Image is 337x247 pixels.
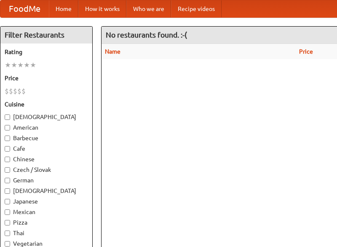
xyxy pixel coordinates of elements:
label: Czech / Slovak [5,166,88,174]
li: ★ [24,60,30,70]
input: Pizza [5,220,10,225]
input: Vegetarian [5,241,10,247]
li: ★ [11,60,17,70]
input: [DEMOGRAPHIC_DATA] [5,188,10,194]
input: Thai [5,231,10,236]
li: $ [17,87,21,96]
h4: Filter Restaurants [0,27,92,43]
input: American [5,125,10,130]
a: FoodMe [0,0,49,17]
label: Chinese [5,155,88,163]
input: Mexican [5,209,10,215]
input: Chinese [5,157,10,162]
label: German [5,176,88,185]
h5: Rating [5,48,88,56]
input: Cafe [5,146,10,152]
a: How it works [78,0,126,17]
li: $ [13,87,17,96]
label: American [5,123,88,132]
li: ★ [5,60,11,70]
a: Who we are [126,0,171,17]
a: Name [105,48,120,55]
label: Barbecue [5,134,88,142]
input: German [5,178,10,183]
label: Japanese [5,197,88,206]
li: $ [21,87,26,96]
li: $ [5,87,9,96]
label: [DEMOGRAPHIC_DATA] [5,187,88,195]
label: Cafe [5,144,88,153]
label: [DEMOGRAPHIC_DATA] [5,113,88,121]
ng-pluralize: No restaurants found. :-( [106,31,187,39]
label: Pizza [5,218,88,227]
input: Barbecue [5,136,10,141]
li: ★ [30,60,36,70]
h5: Price [5,74,88,82]
li: $ [9,87,13,96]
label: Mexican [5,208,88,216]
label: Thai [5,229,88,237]
a: Home [49,0,78,17]
h5: Cuisine [5,100,88,109]
input: Czech / Slovak [5,167,10,173]
input: [DEMOGRAPHIC_DATA] [5,114,10,120]
a: Price [299,48,313,55]
input: Japanese [5,199,10,204]
a: Recipe videos [171,0,222,17]
li: ★ [17,60,24,70]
